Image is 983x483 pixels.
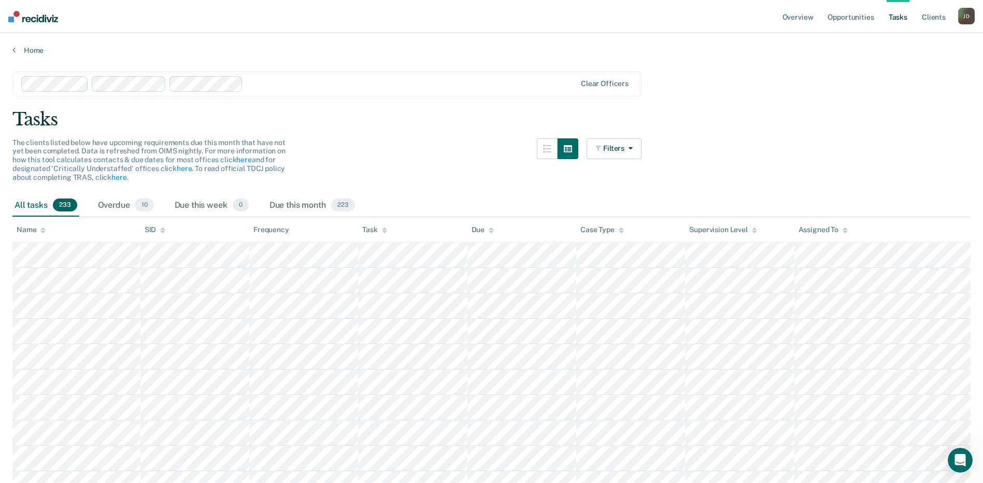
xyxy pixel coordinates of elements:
div: Name [17,225,46,234]
div: Due this week0 [173,194,251,217]
div: All tasks233 [12,194,79,217]
a: here [177,164,192,173]
span: 233 [53,198,77,212]
div: SID [145,225,166,234]
span: 0 [233,198,249,212]
div: Overdue10 [96,194,156,217]
a: here [111,173,126,181]
button: Filters [587,138,642,159]
span: The clients listed below have upcoming requirements due this month that have not yet been complet... [12,138,286,181]
div: Case Type [580,225,624,234]
div: Due [472,225,494,234]
div: Clear officers [581,79,629,88]
img: Recidiviz [8,11,58,22]
div: Assigned To [799,225,848,234]
div: Frequency [253,225,289,234]
div: Due this month223 [267,194,357,217]
span: 10 [135,198,153,212]
a: here [236,155,251,164]
div: J D [958,8,975,24]
div: Task [362,225,387,234]
div: Tasks [12,109,971,130]
div: Supervision Level [689,225,757,234]
button: JD [958,8,975,24]
span: 223 [331,198,355,212]
a: Home [12,46,971,55]
iframe: Intercom live chat [948,448,973,473]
